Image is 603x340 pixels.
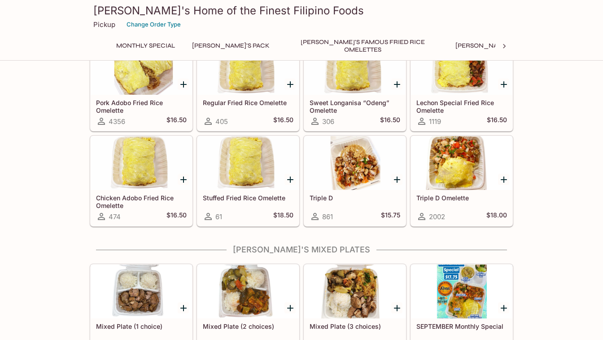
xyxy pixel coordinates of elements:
[90,245,513,255] h4: [PERSON_NAME]'s Mixed Plates
[487,116,507,127] h5: $16.50
[498,79,509,90] button: Add Lechon Special Fried Rice Omelette
[284,79,296,90] button: Add Regular Fried Rice Omelette
[391,174,402,185] button: Add Triple D
[450,40,565,52] button: [PERSON_NAME]'s Mixed Plates
[93,20,115,29] p: Pickup
[203,99,293,106] h5: Regular Fried Rice Omelette
[429,212,445,221] span: 2002
[93,4,510,18] h3: [PERSON_NAME]'s Home of the Finest Filipino Foods
[91,41,192,95] div: Pork Adobo Fried Rice Omelette
[91,136,192,190] div: Chicken Adobo Fried Rice Omelette
[391,302,402,314] button: Add Mixed Plate (3 choices)
[304,40,406,131] a: Sweet Longanisa “Odeng” Omelette306$16.50
[215,117,228,126] span: 405
[322,212,333,221] span: 861
[304,265,406,318] div: Mixed Plate (3 choices)
[197,265,299,318] div: Mixed Plate (2 choices)
[90,40,192,131] a: Pork Adobo Fried Rice Omelette4356$16.50
[109,212,121,221] span: 474
[109,117,125,126] span: 4356
[111,40,180,52] button: Monthly Special
[416,322,507,330] h5: SEPTEMBER Monthly Special
[498,174,509,185] button: Add Triple D Omelette
[411,265,512,318] div: SEPTEMBER Monthly Special
[273,116,293,127] h5: $16.50
[391,79,402,90] button: Add Sweet Longanisa “Odeng” Omelette
[166,116,187,127] h5: $16.50
[416,99,507,114] h5: Lechon Special Fried Rice Omelette
[380,116,400,127] h5: $16.50
[178,174,189,185] button: Add Chicken Adobo Fried Rice Omelette
[96,322,187,330] h5: Mixed Plate (1 choice)
[304,41,406,95] div: Sweet Longanisa “Odeng” Omelette
[304,136,406,190] div: Triple D
[197,136,299,190] div: Stuffed Fried Rice Omelette
[284,302,296,314] button: Add Mixed Plate (2 choices)
[310,322,400,330] h5: Mixed Plate (3 choices)
[178,79,189,90] button: Add Pork Adobo Fried Rice Omelette
[203,322,293,330] h5: Mixed Plate (2 choices)
[197,40,299,131] a: Regular Fried Rice Omelette405$16.50
[273,211,293,222] h5: $18.50
[411,136,513,226] a: Triple D Omelette2002$18.00
[429,117,441,126] span: 1119
[411,136,512,190] div: Triple D Omelette
[310,194,400,202] h5: Triple D
[498,302,509,314] button: Add SEPTEMBER Monthly Special
[197,41,299,95] div: Regular Fried Rice Omelette
[322,117,334,126] span: 306
[203,194,293,202] h5: Stuffed Fried Rice Omelette
[197,136,299,226] a: Stuffed Fried Rice Omelette61$18.50
[284,174,296,185] button: Add Stuffed Fried Rice Omelette
[122,18,185,31] button: Change Order Type
[91,265,192,318] div: Mixed Plate (1 choice)
[381,211,400,222] h5: $15.75
[96,99,187,114] h5: Pork Adobo Fried Rice Omelette
[178,302,189,314] button: Add Mixed Plate (1 choice)
[304,136,406,226] a: Triple D861$15.75
[416,194,507,202] h5: Triple D Omelette
[187,40,275,52] button: [PERSON_NAME]'s Pack
[96,194,187,209] h5: Chicken Adobo Fried Rice Omelette
[282,40,443,52] button: [PERSON_NAME]'s Famous Fried Rice Omelettes
[215,212,222,221] span: 61
[411,40,513,131] a: Lechon Special Fried Rice Omelette1119$16.50
[166,211,187,222] h5: $16.50
[310,99,400,114] h5: Sweet Longanisa “Odeng” Omelette
[411,41,512,95] div: Lechon Special Fried Rice Omelette
[90,136,192,226] a: Chicken Adobo Fried Rice Omelette474$16.50
[486,211,507,222] h5: $18.00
